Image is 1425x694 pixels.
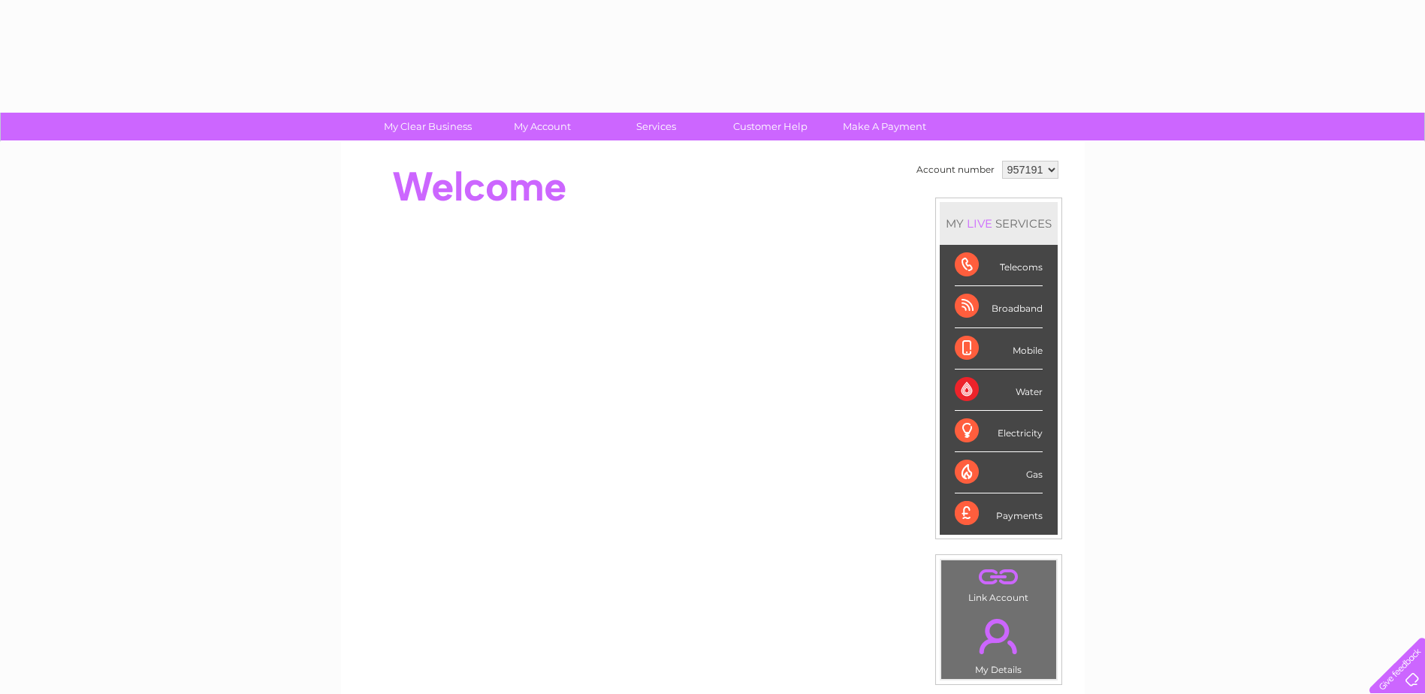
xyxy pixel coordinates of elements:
a: . [945,610,1052,662]
div: Telecoms [955,245,1043,286]
a: Services [594,113,718,140]
div: Electricity [955,411,1043,452]
a: . [945,564,1052,590]
td: Account number [913,157,998,183]
a: My Account [480,113,604,140]
div: Broadband [955,286,1043,327]
a: Customer Help [708,113,832,140]
div: Water [955,370,1043,411]
div: LIVE [964,216,995,231]
div: Payments [955,493,1043,534]
div: MY SERVICES [940,202,1058,245]
a: Make A Payment [823,113,946,140]
td: Link Account [940,560,1057,607]
a: My Clear Business [366,113,490,140]
td: My Details [940,606,1057,680]
div: Gas [955,452,1043,493]
div: Mobile [955,328,1043,370]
